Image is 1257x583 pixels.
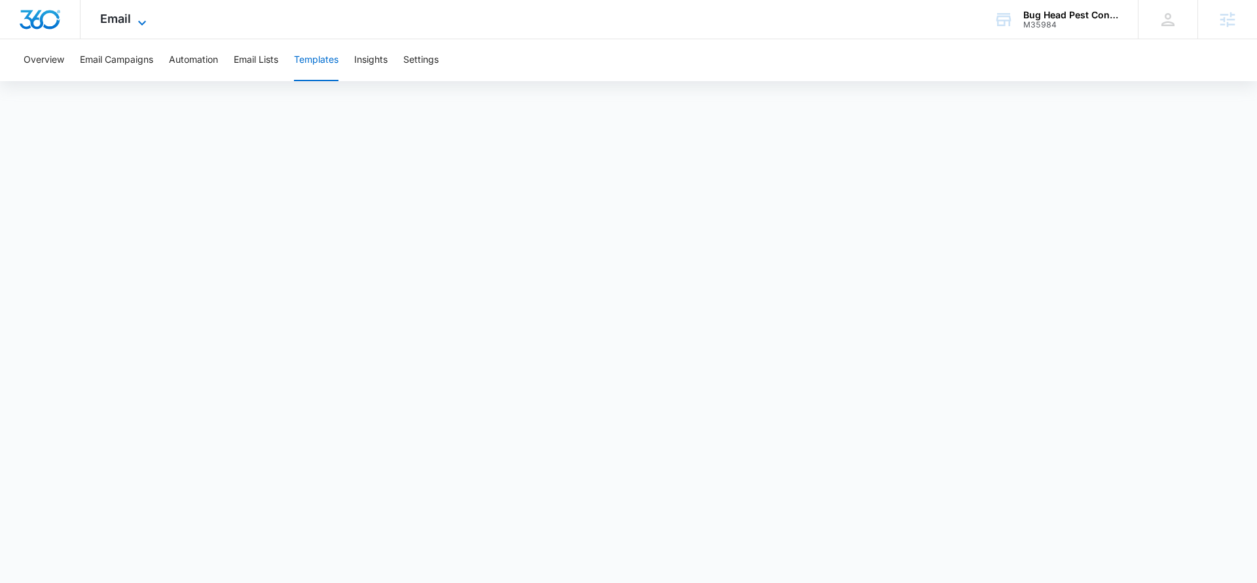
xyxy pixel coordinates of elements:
[294,39,338,81] button: Templates
[1023,20,1119,29] div: account id
[1023,10,1119,20] div: account name
[234,39,278,81] button: Email Lists
[403,39,439,81] button: Settings
[169,39,218,81] button: Automation
[100,12,131,26] span: Email
[24,39,64,81] button: Overview
[80,39,153,81] button: Email Campaigns
[354,39,388,81] button: Insights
